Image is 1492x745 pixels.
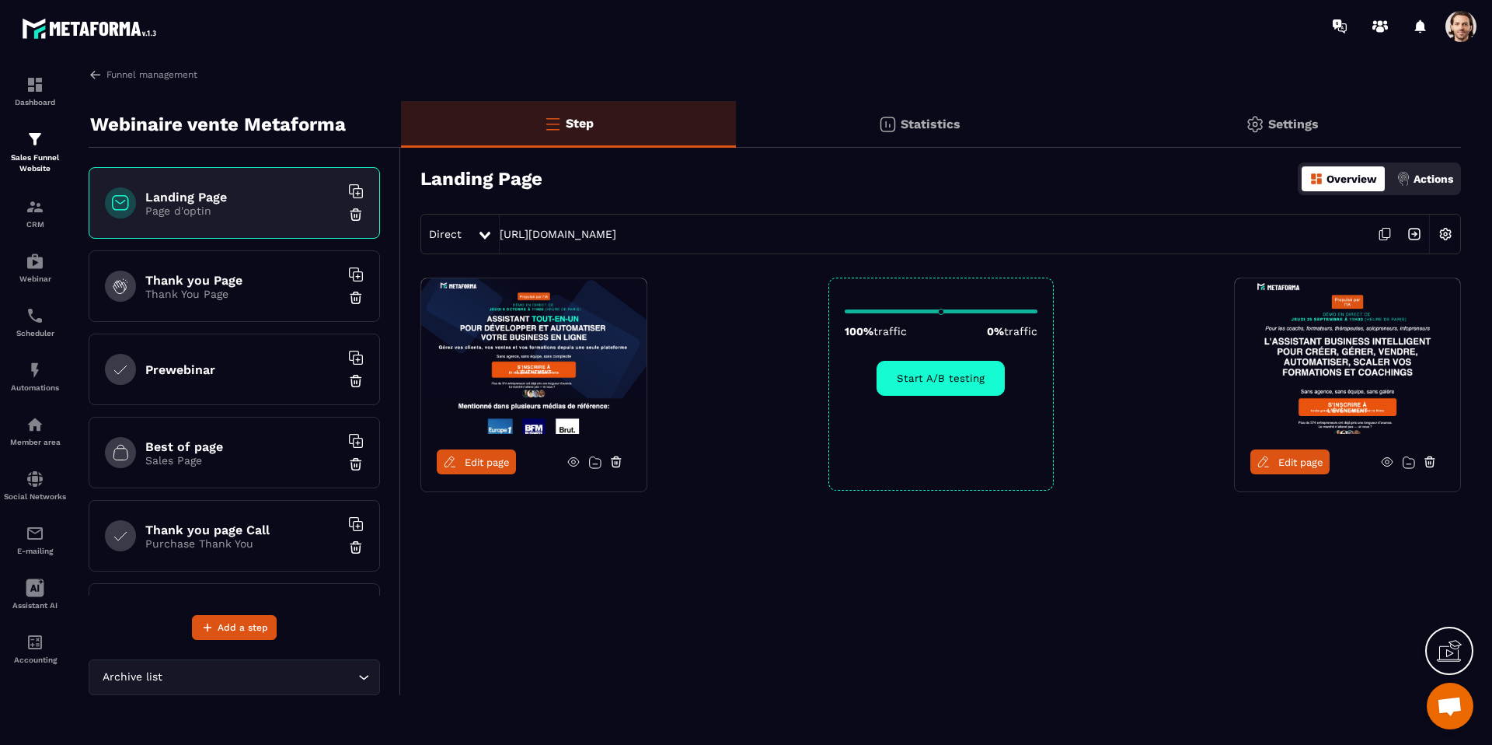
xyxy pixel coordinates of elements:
h6: Thank you Page [145,273,340,288]
a: formationformationCRM [4,186,66,240]
p: Scheduler [4,329,66,338]
a: Assistant AI [4,567,66,621]
img: stats.20deebd0.svg [878,115,897,134]
img: automations [26,361,44,379]
a: schedulerschedulerScheduler [4,295,66,349]
a: Edit page [1250,449,1330,474]
p: Settings [1268,117,1319,131]
img: formation [26,198,44,216]
p: E-mailing [4,547,66,555]
a: Funnel management [89,68,197,82]
a: Edit page [437,449,516,474]
img: image [421,278,647,434]
span: traffic [1004,325,1037,338]
img: accountant [26,633,44,652]
a: accountantaccountantAccounting [4,621,66,676]
input: Search for option [166,669,354,686]
p: 100% [845,325,907,338]
span: Edit page [465,456,510,468]
p: Automations [4,383,66,392]
h6: Best of page [145,439,340,454]
button: Start A/B testing [877,361,1005,396]
div: Ouvrir le chat [1427,683,1473,729]
h6: Prewebinar [145,362,340,377]
img: automations [26,415,44,434]
img: automations [26,252,44,271]
img: email [26,524,44,543]
p: Overview [1326,173,1377,185]
p: Sales Funnel Website [4,152,66,174]
span: Direct [429,228,462,240]
p: Social Networks [4,492,66,501]
a: formationformationDashboard [4,64,66,118]
button: Add a step [192,615,277,640]
p: 0% [987,325,1037,338]
h6: Thank you page Call [145,523,340,537]
img: dashboard-orange.40269519.svg [1309,172,1323,186]
p: Assistant AI [4,601,66,610]
p: Webinar [4,275,66,283]
p: CRM [4,220,66,229]
p: Statistics [901,117,960,131]
img: trash [348,540,364,555]
img: setting-w.858f3a88.svg [1431,219,1460,249]
img: logo [22,14,162,43]
a: automationsautomationsAutomations [4,349,66,404]
span: Edit page [1278,456,1323,468]
img: trash [348,456,364,472]
img: setting-gr.5f69749f.svg [1246,115,1264,134]
p: Sales Page [145,454,340,467]
a: automationsautomationsMember area [4,404,66,458]
div: Search for option [89,659,380,695]
img: arrow [89,68,103,82]
img: social-network [26,470,44,488]
img: trash [348,290,364,306]
a: formationformationSales Funnel Website [4,118,66,186]
span: Archive list [99,669,166,686]
img: formation [26,130,44,149]
img: image [1235,278,1460,434]
a: [URL][DOMAIN_NAME] [500,228,616,240]
img: trash [348,373,364,389]
p: Step [566,116,594,131]
p: Accounting [4,656,66,664]
a: emailemailE-mailing [4,512,66,567]
img: bars-o.4a397970.svg [543,114,562,133]
p: Actions [1414,173,1453,185]
a: social-networksocial-networkSocial Networks [4,458,66,512]
img: trash [348,207,364,222]
span: traffic [873,325,907,338]
p: Member area [4,438,66,446]
p: Thank You Page [145,288,340,300]
img: actions.d6e523a2.png [1396,172,1410,186]
p: Page d'optin [145,205,340,217]
img: arrow-next.bcc2205e.svg [1400,219,1429,249]
h3: Landing Page [420,168,542,190]
h6: Landing Page [145,190,340,205]
img: scheduler [26,306,44,325]
p: Purchase Thank You [145,537,340,550]
a: automationsautomationsWebinar [4,240,66,295]
span: Add a step [218,620,268,635]
p: Webinaire vente Metaforma [90,109,346,140]
p: Dashboard [4,98,66,107]
img: formation [26,75,44,94]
